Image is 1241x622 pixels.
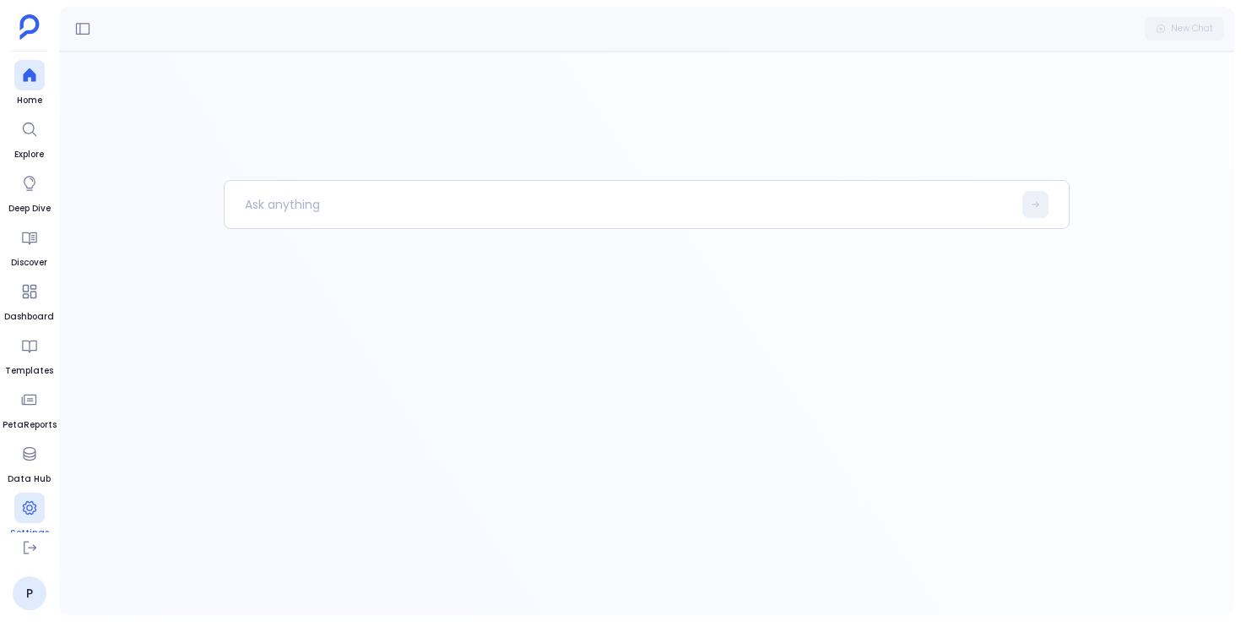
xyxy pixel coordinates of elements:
a: Discover [11,222,47,270]
span: Home [14,94,45,107]
span: Deep Dive [8,202,51,216]
img: petavue logo [19,14,40,40]
a: Home [14,60,45,107]
a: Dashboard [4,276,54,324]
a: PetaReports [3,385,57,432]
span: PetaReports [3,418,57,432]
a: Data Hub [8,439,51,486]
a: Settings [10,493,49,540]
span: Settings [10,527,49,540]
a: Templates [5,330,53,378]
a: P [13,576,46,610]
span: Dashboard [4,310,54,324]
span: Templates [5,364,53,378]
span: Discover [11,256,47,270]
a: Explore [14,114,45,161]
span: Explore [14,148,45,161]
span: Data Hub [8,472,51,486]
a: Deep Dive [8,168,51,216]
